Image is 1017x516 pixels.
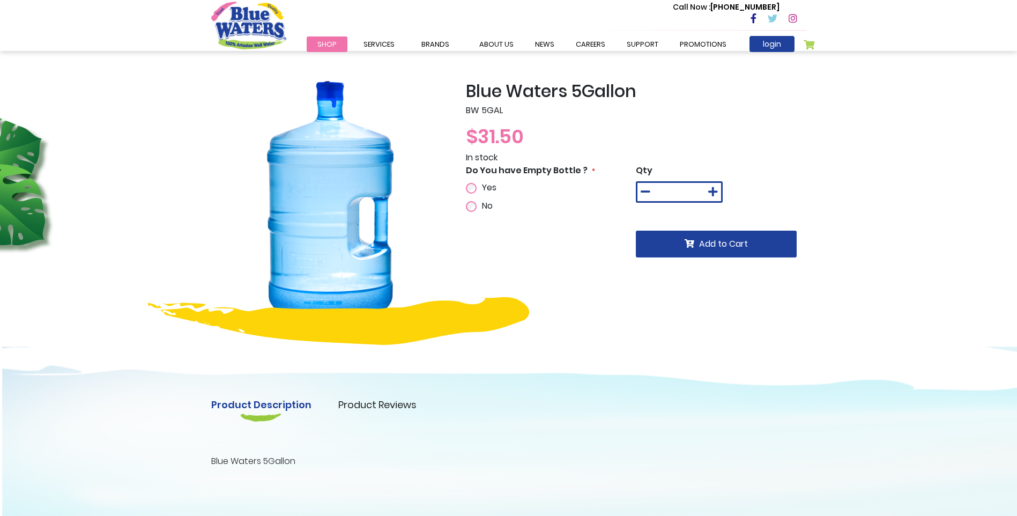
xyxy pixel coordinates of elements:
p: Blue Waters 5Gallon [211,455,806,468]
a: support [616,36,669,52]
img: yellow-design.png [148,297,529,345]
a: Product Description [211,397,311,412]
span: In stock [466,151,498,164]
h2: Blue Waters 5Gallon [466,81,806,101]
a: Product Reviews [338,397,417,412]
span: Call Now : [673,2,710,12]
span: Brands [421,39,449,49]
span: Shop [317,39,337,49]
a: careers [565,36,616,52]
span: Add to Cart [699,238,748,250]
a: Promotions [669,36,737,52]
button: Add to Cart [636,231,797,257]
img: Blue_Waters_5Gallon_1_20.png [211,81,450,320]
a: News [524,36,565,52]
span: No [482,200,493,212]
span: Do You have Empty Bottle ? [466,164,588,176]
span: Qty [636,164,652,176]
p: BW 5GAL [466,104,806,117]
span: Yes [482,181,496,194]
span: Services [363,39,395,49]
a: about us [469,36,524,52]
a: store logo [211,2,286,49]
a: login [749,36,795,52]
p: [PHONE_NUMBER] [673,2,780,13]
span: $31.50 [466,123,524,150]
